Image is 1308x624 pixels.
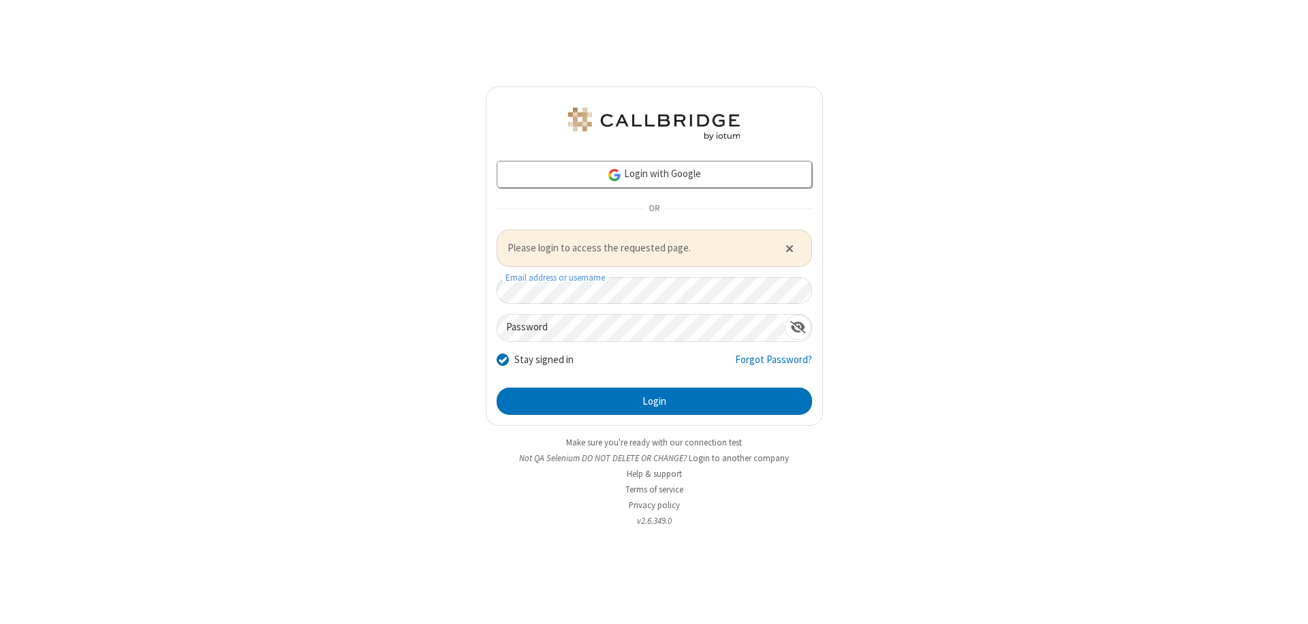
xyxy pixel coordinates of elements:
[497,161,812,188] a: Login with Google
[778,238,800,258] button: Close alert
[565,108,743,140] img: QA Selenium DO NOT DELETE OR CHANGE
[627,468,682,480] a: Help & support
[497,277,812,304] input: Email address or username
[514,352,574,368] label: Stay signed in
[735,352,812,378] a: Forgot Password?
[566,437,742,448] a: Make sure you're ready with our connection test
[625,484,683,495] a: Terms of service
[643,200,665,219] span: OR
[607,168,622,183] img: google-icon.png
[497,315,785,341] input: Password
[508,240,768,256] span: Please login to access the requested page.
[689,452,789,465] button: Login to another company
[486,452,823,465] li: Not QA Selenium DO NOT DELETE OR CHANGE?
[785,315,811,340] div: Show password
[497,388,812,415] button: Login
[486,514,823,527] li: v2.6.349.0
[629,499,680,511] a: Privacy policy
